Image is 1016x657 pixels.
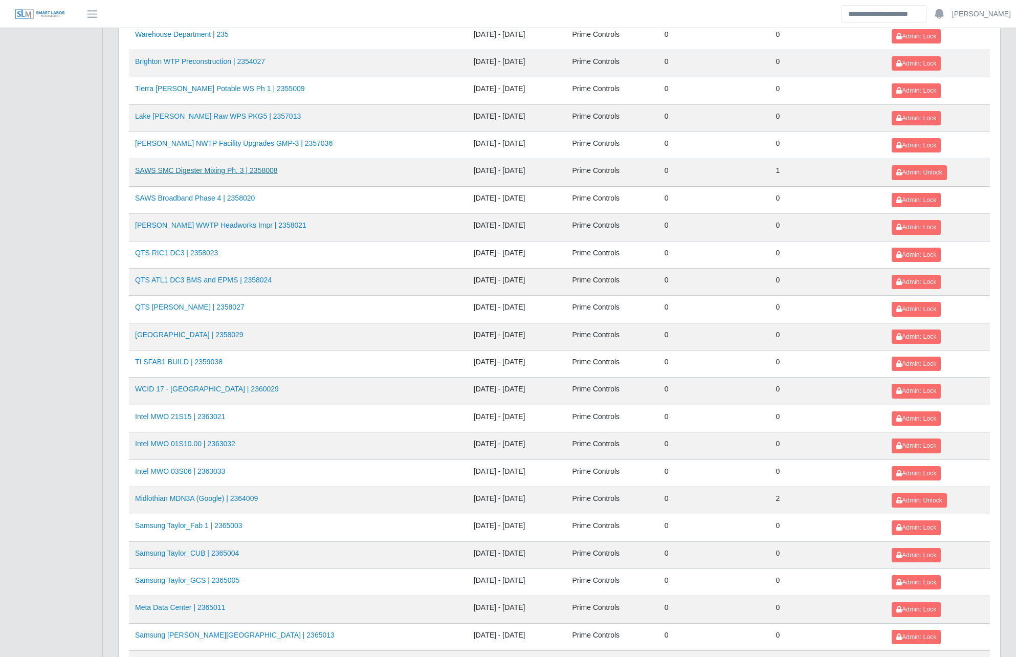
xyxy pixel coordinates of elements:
[658,23,770,50] td: 0
[896,251,936,258] span: Admin: Lock
[770,104,886,132] td: 0
[896,169,942,176] span: Admin: Unlock
[468,405,566,432] td: [DATE] - [DATE]
[770,351,886,378] td: 0
[770,623,886,650] td: 0
[892,193,941,207] button: Admin: Lock
[468,268,566,295] td: [DATE] - [DATE]
[770,214,886,241] td: 0
[892,111,941,125] button: Admin: Lock
[896,497,942,504] span: Admin: Unlock
[135,303,245,311] a: QTS [PERSON_NAME] | 2358027
[770,569,886,596] td: 0
[770,514,886,541] td: 0
[566,50,658,77] td: Prime Controls
[770,50,886,77] td: 0
[468,132,566,159] td: [DATE] - [DATE]
[566,104,658,132] td: Prime Controls
[566,623,658,650] td: Prime Controls
[135,549,239,557] a: Samsung Taylor_CUB | 2365004
[770,432,886,459] td: 0
[770,268,886,295] td: 0
[770,487,886,514] td: 2
[566,432,658,459] td: Prime Controls
[566,487,658,514] td: Prime Controls
[135,467,225,475] a: Intel MWO 03S06 | 2363033
[566,159,658,186] td: Prime Controls
[468,186,566,213] td: [DATE] - [DATE]
[135,221,306,229] a: [PERSON_NAME] WWTP Headworks Impr | 2358021
[892,630,941,644] button: Admin: Lock
[658,541,770,568] td: 0
[566,459,658,487] td: Prime Controls
[770,296,886,323] td: 0
[892,56,941,71] button: Admin: Lock
[892,302,941,316] button: Admin: Lock
[658,323,770,350] td: 0
[952,9,1011,19] a: [PERSON_NAME]
[566,405,658,432] td: Prime Controls
[658,50,770,77] td: 0
[468,214,566,241] td: [DATE] - [DATE]
[468,378,566,405] td: [DATE] - [DATE]
[896,524,936,531] span: Admin: Lock
[468,104,566,132] td: [DATE] - [DATE]
[892,275,941,289] button: Admin: Lock
[566,596,658,623] td: Prime Controls
[468,159,566,186] td: [DATE] - [DATE]
[468,50,566,77] td: [DATE] - [DATE]
[566,132,658,159] td: Prime Controls
[770,132,886,159] td: 0
[892,466,941,480] button: Admin: Lock
[770,77,886,104] td: 0
[566,378,658,405] td: Prime Controls
[896,196,936,204] span: Admin: Lock
[135,576,239,584] a: Samsung Taylor_GCS | 2365005
[892,357,941,371] button: Admin: Lock
[770,23,886,50] td: 0
[566,214,658,241] td: Prime Controls
[658,487,770,514] td: 0
[896,579,936,586] span: Admin: Lock
[135,494,258,502] a: Midlothian MDN3A (Google) | 2364009
[135,276,272,284] a: QTS ATL1 DC3 BMS and EPMS | 2358024
[135,412,225,421] a: Intel MWO 21S15 | 2363021
[135,194,255,202] a: SAWS Broadband Phase 4 | 2358020
[468,623,566,650] td: [DATE] - [DATE]
[892,248,941,262] button: Admin: Lock
[770,186,886,213] td: 0
[770,323,886,350] td: 0
[566,77,658,104] td: Prime Controls
[892,384,941,398] button: Admin: Lock
[135,331,244,339] a: [GEOGRAPHIC_DATA] | 2358029
[896,87,936,94] span: Admin: Lock
[770,378,886,405] td: 0
[468,296,566,323] td: [DATE] - [DATE]
[135,440,235,448] a: Intel MWO 01S10.00 | 2363032
[135,57,265,65] a: Brighton WTP Preconstruction | 2354027
[468,541,566,568] td: [DATE] - [DATE]
[770,241,886,268] td: 0
[658,268,770,295] td: 0
[896,224,936,231] span: Admin: Lock
[135,249,218,257] a: QTS RIC1 DC3 | 2358023
[468,323,566,350] td: [DATE] - [DATE]
[892,520,941,535] button: Admin: Lock
[468,569,566,596] td: [DATE] - [DATE]
[468,514,566,541] td: [DATE] - [DATE]
[896,415,936,422] span: Admin: Lock
[892,165,947,180] button: Admin: Unlock
[135,84,305,93] a: Tierra [PERSON_NAME] Potable WS Ph 1 | 2355009
[135,358,223,366] a: TI SFAB1 BUILD | 2359038
[896,305,936,313] span: Admin: Lock
[896,33,936,40] span: Admin: Lock
[658,569,770,596] td: 0
[566,541,658,568] td: Prime Controls
[896,387,936,395] span: Admin: Lock
[892,83,941,98] button: Admin: Lock
[468,241,566,268] td: [DATE] - [DATE]
[892,602,941,617] button: Admin: Lock
[658,378,770,405] td: 0
[896,360,936,367] span: Admin: Lock
[658,104,770,132] td: 0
